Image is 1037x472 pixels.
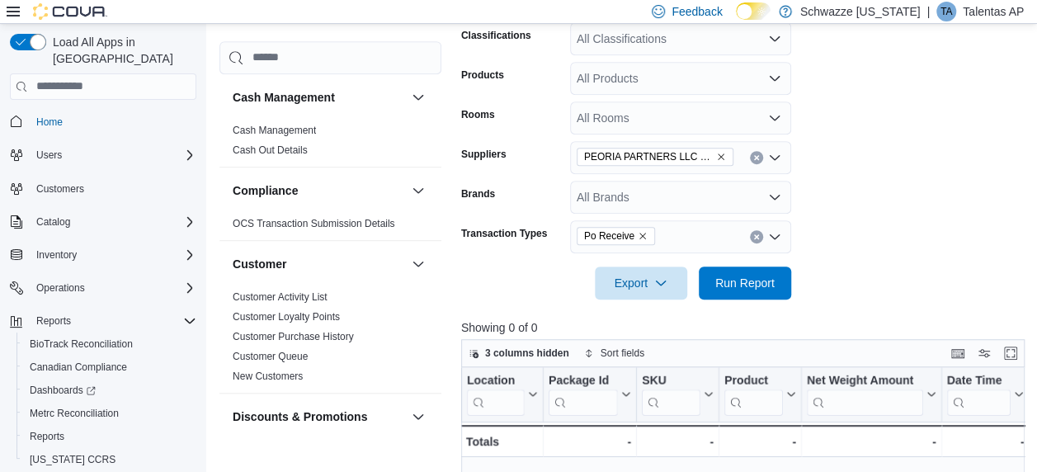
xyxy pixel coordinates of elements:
[584,149,713,165] span: PEORIA PARTNERS LLC (District Edibles [US_STATE])
[947,373,1025,415] button: Date Time
[408,87,428,107] button: Cash Management
[699,267,791,300] button: Run Report
[30,311,78,331] button: Reports
[974,343,994,363] button: Display options
[30,430,64,443] span: Reports
[595,267,687,300] button: Export
[947,373,1011,415] div: Date Time
[807,373,923,415] div: Net Weight Amount
[30,361,127,374] span: Canadian Compliance
[23,427,71,446] a: Reports
[36,182,84,196] span: Customers
[233,331,354,342] a: Customer Purchase History
[716,152,726,162] button: Remove PEORIA PARTNERS LLC (District Edibles Colorado) from selection in this group
[461,29,531,42] label: Classifications
[233,408,405,425] button: Discounts & Promotions
[3,243,203,267] button: Inventory
[3,276,203,300] button: Operations
[462,343,576,363] button: 3 columns hidden
[233,256,286,272] h3: Customer
[23,450,196,470] span: Washington CCRS
[233,330,354,343] span: Customer Purchase History
[3,210,203,234] button: Catalog
[467,373,525,389] div: Location
[30,178,196,199] span: Customers
[233,89,335,106] h3: Cash Management
[768,191,781,204] button: Open list of options
[642,373,700,389] div: SKU
[467,373,538,415] button: Location
[3,177,203,201] button: Customers
[16,356,203,379] button: Canadian Compliance
[768,72,781,85] button: Open list of options
[485,347,569,360] span: 3 columns hidden
[638,231,648,241] button: Remove Po Receive from selection in this group
[23,334,196,354] span: BioTrack Reconciliation
[936,2,956,21] div: Talentas AP
[23,404,196,423] span: Metrc Reconciliation
[947,432,1025,451] div: -
[233,350,308,363] span: Customer Queue
[46,34,196,67] span: Load All Apps in [GEOGRAPHIC_DATA]
[219,120,441,167] div: Cash Management
[750,151,763,164] button: Clear input
[30,407,119,420] span: Metrc Reconciliation
[3,144,203,167] button: Users
[30,278,196,298] span: Operations
[807,373,923,389] div: Net Weight Amount
[233,144,308,157] span: Cash Out Details
[233,310,340,323] span: Customer Loyalty Points
[36,248,77,262] span: Inventory
[30,145,196,165] span: Users
[800,2,921,21] p: Schwazze [US_STATE]
[30,278,92,298] button: Operations
[461,227,547,240] label: Transaction Types
[30,337,133,351] span: BioTrack Reconciliation
[30,112,69,132] a: Home
[549,373,631,415] button: Package Id
[36,314,71,328] span: Reports
[768,151,781,164] button: Open list of options
[642,373,700,415] div: SKU URL
[1001,343,1021,363] button: Enter fullscreen
[408,407,428,427] button: Discounts & Promotions
[23,450,122,470] a: [US_STATE] CCRS
[724,373,783,415] div: Product
[233,371,303,382] a: New Customers
[768,32,781,45] button: Open list of options
[233,89,405,106] button: Cash Management
[23,334,139,354] a: BioTrack Reconciliation
[461,319,1030,336] p: Showing 0 of 0
[233,291,328,303] a: Customer Activity List
[16,379,203,402] a: Dashboards
[30,145,68,165] button: Users
[233,124,316,137] span: Cash Management
[461,68,504,82] label: Products
[642,373,714,415] button: SKU
[605,267,677,300] span: Export
[926,2,930,21] p: |
[233,217,395,230] span: OCS Transaction Submission Details
[233,290,328,304] span: Customer Activity List
[768,230,781,243] button: Open list of options
[233,182,298,199] h3: Compliance
[36,215,70,229] span: Catalog
[724,373,796,415] button: Product
[577,148,733,166] span: PEORIA PARTNERS LLC (District Edibles Colorado)
[807,373,936,415] button: Net Weight Amount
[461,108,495,121] label: Rooms
[601,347,644,360] span: Sort fields
[30,311,196,331] span: Reports
[408,254,428,274] button: Customer
[23,427,196,446] span: Reports
[36,116,63,129] span: Home
[724,432,796,451] div: -
[768,111,781,125] button: Open list of options
[3,110,203,134] button: Home
[16,448,203,471] button: [US_STATE] CCRS
[233,125,316,136] a: Cash Management
[577,227,655,245] span: Po Receive
[30,212,196,232] span: Catalog
[736,2,771,20] input: Dark Mode
[233,144,308,156] a: Cash Out Details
